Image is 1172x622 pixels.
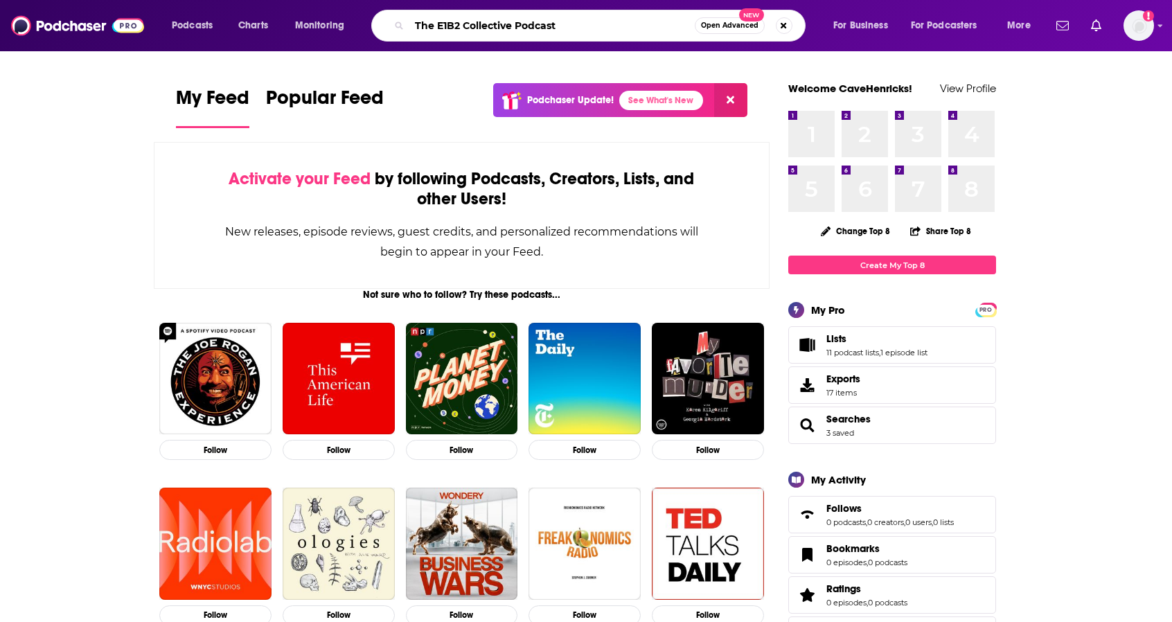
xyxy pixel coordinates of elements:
button: open menu [285,15,362,37]
span: Charts [238,16,268,35]
img: User Profile [1124,10,1154,41]
span: , [867,598,868,607]
a: Show notifications dropdown [1051,14,1074,37]
p: Podchaser Update! [527,94,614,106]
button: open menu [902,15,997,37]
a: See What's New [619,91,703,110]
button: Open AdvancedNew [695,17,765,34]
span: Exports [826,373,860,385]
a: Follows [826,502,954,515]
button: Follow [159,440,272,460]
a: 0 podcasts [868,598,907,607]
a: Bookmarks [793,545,821,565]
span: For Podcasters [911,16,977,35]
div: Not sure who to follow? Try these podcasts... [154,289,770,301]
a: Ratings [826,583,907,595]
img: My Favorite Murder with Karen Kilgariff and Georgia Hardstark [652,323,764,435]
span: , [932,517,933,527]
button: Show profile menu [1124,10,1154,41]
a: Lists [826,332,927,345]
img: The Joe Rogan Experience [159,323,272,435]
span: 17 items [826,388,860,398]
a: View Profile [940,82,996,95]
span: New [739,8,764,21]
svg: Add a profile image [1143,10,1154,21]
span: Logged in as CaveHenricks [1124,10,1154,41]
button: Follow [652,440,764,460]
button: Share Top 8 [909,217,972,245]
span: More [1007,16,1031,35]
img: Freakonomics Radio [529,488,641,600]
span: , [867,558,868,567]
span: Follows [826,502,862,515]
a: 0 episodes [826,598,867,607]
span: , [904,517,905,527]
span: , [866,517,867,527]
a: 3 saved [826,428,854,438]
input: Search podcasts, credits, & more... [409,15,695,37]
div: My Pro [811,303,845,317]
button: Follow [406,440,518,460]
a: Lists [793,335,821,355]
img: Planet Money [406,323,518,435]
a: PRO [977,304,994,314]
span: Activate your Feed [229,168,371,189]
div: New releases, episode reviews, guest credits, and personalized recommendations will begin to appe... [224,222,700,262]
a: Popular Feed [266,86,384,128]
img: Ologies with Alie Ward [283,488,395,600]
span: PRO [977,305,994,315]
div: Search podcasts, credits, & more... [384,10,819,42]
a: Ratings [793,585,821,605]
button: Follow [529,440,641,460]
a: Bookmarks [826,542,907,555]
img: Business Wars [406,488,518,600]
span: Searches [788,407,996,444]
button: open menu [997,15,1048,37]
button: open menu [162,15,231,37]
a: Welcome CaveHenricks! [788,82,912,95]
button: Change Top 8 [813,222,898,240]
span: Open Advanced [701,22,758,29]
img: Radiolab [159,488,272,600]
a: 1 episode list [880,348,927,357]
a: 0 users [905,517,932,527]
span: Monitoring [295,16,344,35]
span: Ratings [788,576,996,614]
span: My Feed [176,86,249,118]
img: TED Talks Daily [652,488,764,600]
span: Ratings [826,583,861,595]
a: 0 podcasts [868,558,907,567]
a: Searches [826,413,871,425]
span: Lists [826,332,846,345]
a: 11 podcast lists [826,348,879,357]
button: Follow [283,440,395,460]
a: Follows [793,505,821,524]
a: 0 creators [867,517,904,527]
span: Podcasts [172,16,213,35]
span: Popular Feed [266,86,384,118]
span: Bookmarks [826,542,880,555]
a: Show notifications dropdown [1085,14,1107,37]
a: 0 episodes [826,558,867,567]
div: by following Podcasts, Creators, Lists, and other Users! [224,169,700,209]
img: The Daily [529,323,641,435]
div: My Activity [811,473,866,486]
a: My Feed [176,86,249,128]
span: , [879,348,880,357]
img: This American Life [283,323,395,435]
a: Exports [788,366,996,404]
span: For Business [833,16,888,35]
a: 0 podcasts [826,517,866,527]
